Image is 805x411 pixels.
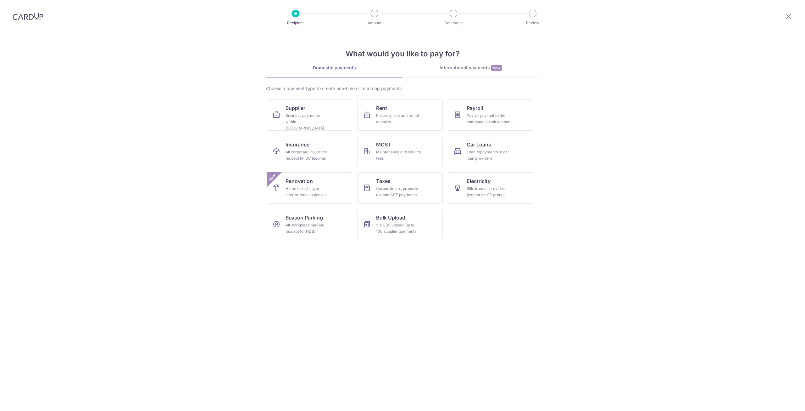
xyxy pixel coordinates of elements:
[286,112,331,131] div: Business payments within [GEOGRAPHIC_DATA]
[286,186,331,198] div: Home furnishing or interior reno-expenses
[376,141,391,148] span: MCST
[448,99,533,131] a: PayrollPayroll pay-out to the company's bank account
[376,186,421,198] div: Corporate tax, property tax and GST payments
[376,222,421,235] div: Via CSV upload (up to 100 supplier payments)
[357,136,443,167] a: MCSTMaintenance and service fees
[357,172,443,204] a: TaxesCorporate tax, property tax and GST payments
[351,20,398,26] p: Amount
[467,186,512,198] div: Bills from all providers (except for SP group)
[286,141,309,148] span: Insurance
[448,136,533,167] a: Car LoansLoan repayments to car loan providers
[430,20,477,26] p: Document
[272,20,319,26] p: Recipient
[357,209,443,240] a: Bulk UploadVia CSV upload (up to 100 supplier payments)
[509,20,556,26] p: Review
[286,222,331,235] div: All workplace parking (except for HDB)
[376,177,391,185] span: Taxes
[286,149,331,162] div: All corporate insurance (except NTUC Income)
[376,214,405,221] span: Bulk Upload
[402,65,539,71] div: International payments
[267,136,352,167] a: InsuranceAll corporate insurance (except NTUC Income)
[266,85,539,92] div: Choose a payment type to create one-time or recurring payments.
[13,13,43,20] img: CardUp
[467,149,512,162] div: Loan repayments to car loan providers
[467,141,491,148] span: Car Loans
[266,48,539,60] h4: What would you like to pay for?
[357,99,443,131] a: RentProperty rent and rental deposits
[765,392,799,408] iframe: Opens a widget where you can find more information
[266,65,402,71] div: Domestic payments
[267,209,352,240] a: Season ParkingAll workplace parking (except for HDB)
[376,149,421,162] div: Maintenance and service fees
[467,104,483,112] span: Payroll
[286,214,323,221] span: Season Parking
[286,177,313,185] span: Renovation
[376,104,387,112] span: Rent
[267,99,352,131] a: SupplierBusiness payments within [GEOGRAPHIC_DATA]
[467,177,491,185] span: Electricity
[267,172,277,183] span: New
[467,112,512,125] div: Payroll pay-out to the company's bank account
[376,112,421,125] div: Property rent and rental deposits
[448,172,533,204] a: ElectricityBills from all providers (except for SP group)
[286,104,305,112] span: Supplier
[491,65,502,71] span: New
[267,172,352,204] a: RenovationHome furnishing or interior reno-expensesNew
